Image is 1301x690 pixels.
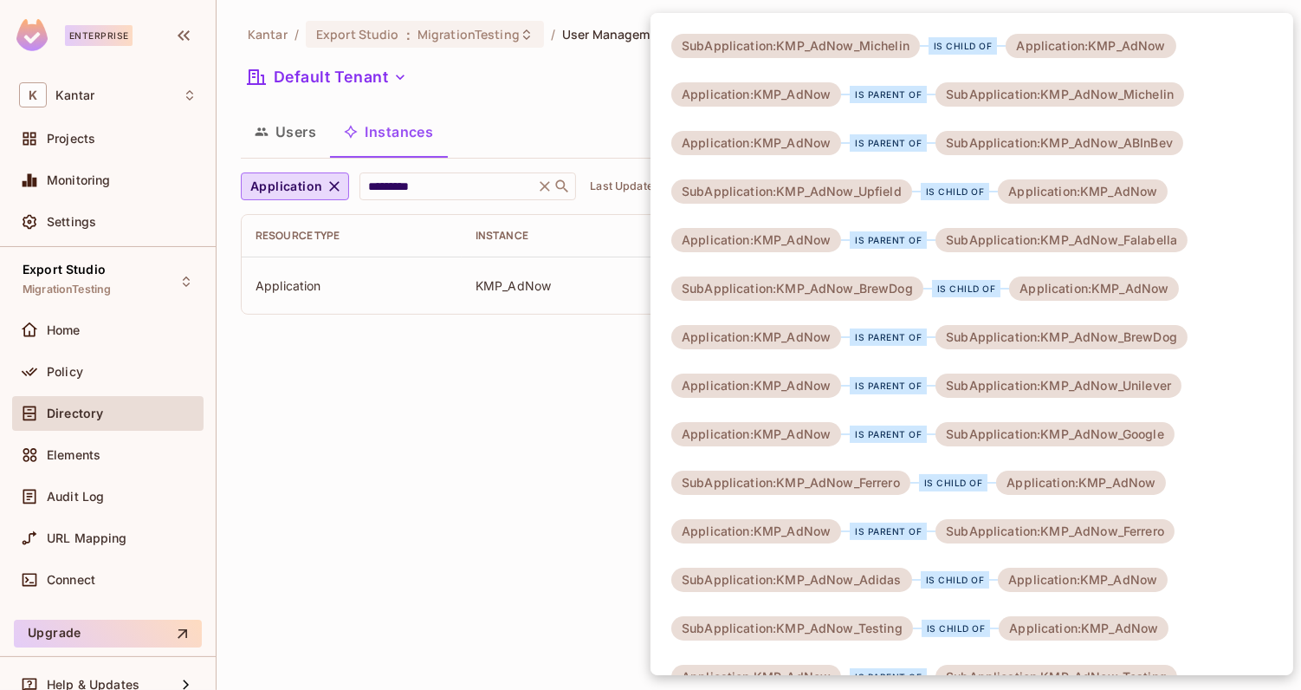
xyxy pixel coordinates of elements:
div: SubApplication:KMP_AdNow_BrewDog [671,277,923,301]
div: is child of [919,474,988,491]
div: is parent of [850,377,927,394]
div: is child of [929,37,998,55]
div: Application:KMP_AdNow [671,82,841,107]
div: is parent of [850,134,927,152]
div: is child of [922,620,991,637]
div: SubApplication:KMP_AdNow_Michelin [935,82,1184,107]
div: SubApplication:KMP_AdNow_BrewDog [935,325,1188,349]
div: SubApplication:KMP_AdNow_ABInBev [935,131,1183,155]
div: SubApplication:KMP_AdNow_Google [935,422,1175,446]
div: is child of [932,280,1001,297]
div: Application:KMP_AdNow [998,179,1168,204]
div: SubApplication:KMP_AdNow_Adidas [671,568,912,592]
div: Application:KMP_AdNow [998,568,1168,592]
div: SubApplication:KMP_AdNow_Testing [671,616,913,641]
div: Application:KMP_AdNow [671,374,841,398]
div: SubApplication:KMP_AdNow_Ferrero [935,519,1175,544]
div: is parent of [850,426,927,443]
div: Application:KMP_AdNow [671,131,841,155]
div: SubApplication:KMP_AdNow_Michelin [671,34,920,58]
div: is parent of [850,329,927,346]
div: Application:KMP_AdNow [671,665,841,689]
div: Application:KMP_AdNow [671,422,841,446]
div: SubApplication:KMP_AdNow_Falabella [935,228,1188,252]
div: Application:KMP_AdNow [671,228,841,252]
div: is child of [921,183,990,200]
div: is child of [921,571,990,589]
div: Application:KMP_AdNow [671,519,841,544]
div: Application:KMP_AdNow [1006,34,1175,58]
div: Application:KMP_AdNow [671,325,841,349]
div: SubApplication:KMP_AdNow_Ferrero [671,471,910,495]
div: SubApplication:KMP_AdNow_Unilever [935,374,1181,398]
div: Application:KMP_AdNow [996,471,1166,495]
div: is parent of [850,523,927,540]
div: SubApplication:KMP_AdNow_Testing [935,665,1177,689]
div: Application:KMP_AdNow [999,616,1168,641]
div: is parent of [850,231,927,249]
div: is parent of [850,86,927,103]
div: is parent of [850,668,927,686]
div: Application:KMP_AdNow [1009,277,1179,301]
div: SubApplication:KMP_AdNow_Upfield [671,179,912,204]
